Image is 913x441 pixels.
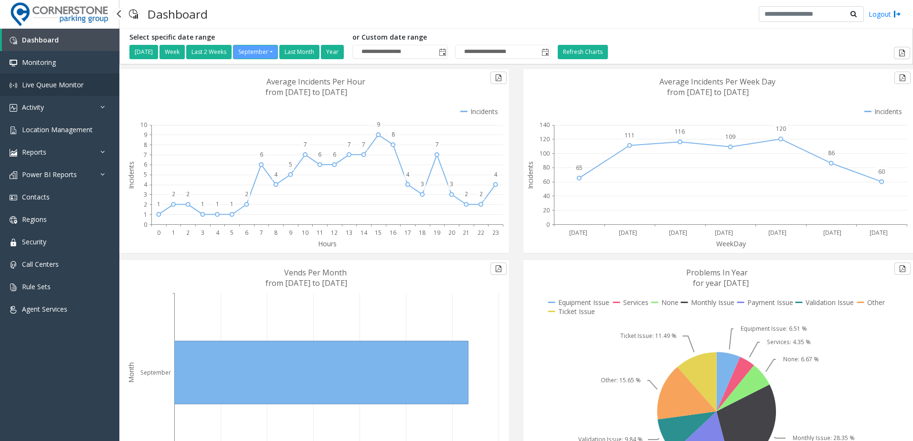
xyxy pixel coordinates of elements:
[576,164,583,172] text: 65
[22,282,51,291] span: Rule Sets
[22,103,44,112] span: Activity
[186,45,232,59] button: Last 2 Weeks
[669,229,687,237] text: [DATE]
[543,192,550,200] text: 40
[569,229,587,237] text: [DATE]
[870,229,888,237] text: [DATE]
[741,325,807,333] text: Equipment Issue: 6.51 %
[144,170,147,178] text: 5
[716,239,746,248] text: WeekDay
[266,76,365,87] text: Average Incidents Per Hour
[10,216,17,224] img: 'icon'
[10,261,17,269] img: 'icon'
[437,45,447,59] span: Toggle popup
[289,229,292,237] text: 9
[540,149,550,157] text: 100
[543,206,550,214] text: 20
[10,82,17,89] img: 'icon'
[10,306,17,314] img: 'icon'
[490,72,507,84] button: Export to pdf
[22,35,59,44] span: Dashboard
[172,190,175,198] text: 2
[140,368,171,377] text: September
[129,33,345,42] h5: Select specific date range
[479,190,483,198] text: 2
[625,131,635,139] text: 111
[526,161,535,189] text: Incidents
[465,190,468,198] text: 2
[157,229,160,237] text: 0
[828,149,835,157] text: 86
[434,229,440,237] text: 19
[144,131,147,139] text: 9
[159,45,185,59] button: Week
[346,229,352,237] text: 13
[245,229,248,237] text: 6
[318,150,321,158] text: 6
[144,210,147,219] text: 1
[478,229,484,237] text: 22
[144,151,147,159] text: 7
[878,168,885,176] text: 60
[186,229,190,237] text: 2
[127,161,136,189] text: Incidents
[144,190,147,199] text: 3
[10,59,17,67] img: 'icon'
[245,190,248,198] text: 2
[216,200,219,208] text: 1
[543,178,550,186] text: 60
[725,133,735,141] text: 109
[419,229,425,237] text: 18
[776,125,786,133] text: 120
[279,45,319,59] button: Last Month
[22,237,46,246] span: Security
[129,2,138,26] img: pageIcon
[144,180,148,189] text: 4
[333,150,336,158] text: 6
[144,160,147,168] text: 6
[144,220,147,229] text: 0
[546,220,550,229] text: 0
[362,140,365,148] text: 7
[22,170,77,179] span: Power BI Reports
[675,127,685,136] text: 116
[22,147,46,157] span: Reports
[2,29,119,51] a: Dashboard
[22,58,56,67] span: Monitoring
[10,37,17,44] img: 'icon'
[492,229,499,237] text: 23
[233,45,278,59] button: September
[144,141,147,149] text: 8
[435,140,439,148] text: 7
[463,229,469,237] text: 21
[869,9,901,19] a: Logout
[10,239,17,246] img: 'icon'
[390,229,396,237] text: 16
[894,262,911,275] button: Export to pdf
[10,149,17,157] img: 'icon'
[392,130,395,138] text: 8
[823,229,841,237] text: [DATE]
[783,355,819,363] text: None: 6.67 %
[421,180,424,188] text: 3
[667,87,749,97] text: from [DATE] to [DATE]
[10,171,17,179] img: 'icon'
[331,229,338,237] text: 12
[186,190,190,198] text: 2
[201,229,204,237] text: 3
[22,215,47,224] span: Regions
[230,229,234,237] text: 5
[620,332,677,340] text: Ticket Issue: 11.49 %
[894,72,911,84] button: Export to pdf
[361,229,368,237] text: 14
[201,200,204,208] text: 1
[274,170,278,178] text: 4
[558,45,608,59] button: Refresh Charts
[140,121,147,129] text: 10
[893,9,901,19] img: logout
[543,163,550,171] text: 80
[129,45,158,59] button: [DATE]
[659,76,775,87] text: Average Incidents Per Week Day
[22,260,59,269] span: Call Centers
[265,278,347,288] text: from [DATE] to [DATE]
